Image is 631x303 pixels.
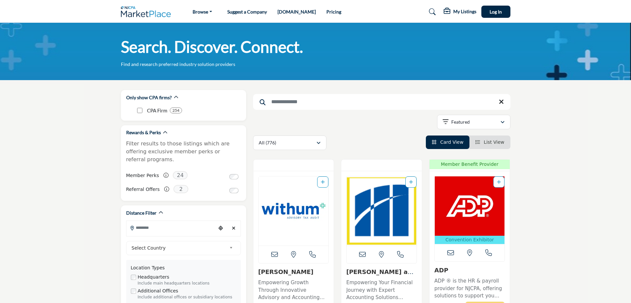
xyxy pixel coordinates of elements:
a: Open Listing in new tab [347,176,417,246]
h1: Search. Discover. Connect. [121,37,303,57]
a: Add To List [497,179,501,185]
h2: Rewards & Perks [126,129,161,136]
a: View List [475,139,504,145]
img: Magone and Company, PC [347,176,417,246]
a: Suggest a Company [227,9,267,15]
a: ADP [434,267,448,274]
a: Browse [188,7,217,16]
p: Convention Exhibitor [436,236,503,243]
button: All (776) [253,136,326,150]
span: Member Benefit Provider [431,161,508,168]
label: Referral Offers [126,184,160,195]
div: Include main headquarters locations [138,281,236,287]
input: CPA Firm checkbox [137,108,142,113]
p: Find and research preferred industry solution providers [121,61,235,68]
a: Open Listing in new tab [259,176,329,246]
label: Member Perks [126,170,159,181]
h3: Magone and Company, PC [346,268,417,276]
h3: Withum [258,268,329,276]
h5: My Listings [453,9,476,15]
span: 24 [173,171,188,179]
span: List View [484,139,504,145]
li: Card View [426,136,469,149]
a: Search [423,7,440,17]
div: 254 Results For CPA Firm [170,107,182,113]
label: Additional Offices [138,288,178,294]
input: Search Keyword [253,94,510,110]
p: Empowering Your Financial Journey with Expert Accounting Solutions Specializing in accounting ser... [346,279,417,301]
h2: Only show CPA firms? [126,94,172,101]
a: [PERSON_NAME] [258,268,314,275]
span: Log In [490,9,502,15]
input: Switch to Referral Offers [229,188,239,193]
a: [PERSON_NAME] and Company, ... [346,268,416,283]
img: Site Logo [121,6,174,17]
a: Add To List [409,179,413,185]
input: Search Location [127,221,216,234]
div: Choose your current location [216,221,226,235]
input: Switch to Member Perks [229,174,239,179]
div: Clear search location [229,221,239,235]
p: ADP ® is the HR & payroll provider for NJCPA, offering solutions to support you and your clients ... [434,277,505,300]
p: Featured [451,119,470,125]
a: Empowering Growth Through Innovative Advisory and Accounting Solutions This forward-thinking, tec... [258,277,329,301]
b: 254 [172,108,179,113]
div: My Listings [444,8,476,16]
h2: Distance Filter [126,210,157,216]
a: ADP ® is the HR & payroll provider for NJCPA, offering solutions to support you and your clients ... [434,276,505,300]
a: Open Listing in new tab [435,176,505,244]
p: Empowering Growth Through Innovative Advisory and Accounting Solutions This forward-thinking, tec... [258,279,329,301]
span: Select Country [131,244,227,252]
label: Headquarters [138,274,169,281]
span: 2 [173,185,188,193]
a: Add To List [321,179,325,185]
div: Include additional offices or subsidiary locations [138,294,236,300]
p: All (776) [259,139,276,146]
a: View Card [432,139,464,145]
h3: ADP [434,267,505,274]
p: CPA Firm: CPA Firm [147,107,167,114]
a: [DOMAIN_NAME] [278,9,316,15]
img: Withum [259,176,329,246]
button: Featured [437,115,510,129]
a: Empowering Your Financial Journey with Expert Accounting Solutions Specializing in accounting ser... [346,277,417,301]
div: Location Types [131,264,236,271]
li: List View [469,136,510,149]
button: Log In [481,6,510,18]
p: Filter results to those listings which are offering exclusive member perks or referral programs. [126,140,241,164]
img: ADP [435,176,505,236]
span: Card View [440,139,463,145]
a: Pricing [326,9,341,15]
